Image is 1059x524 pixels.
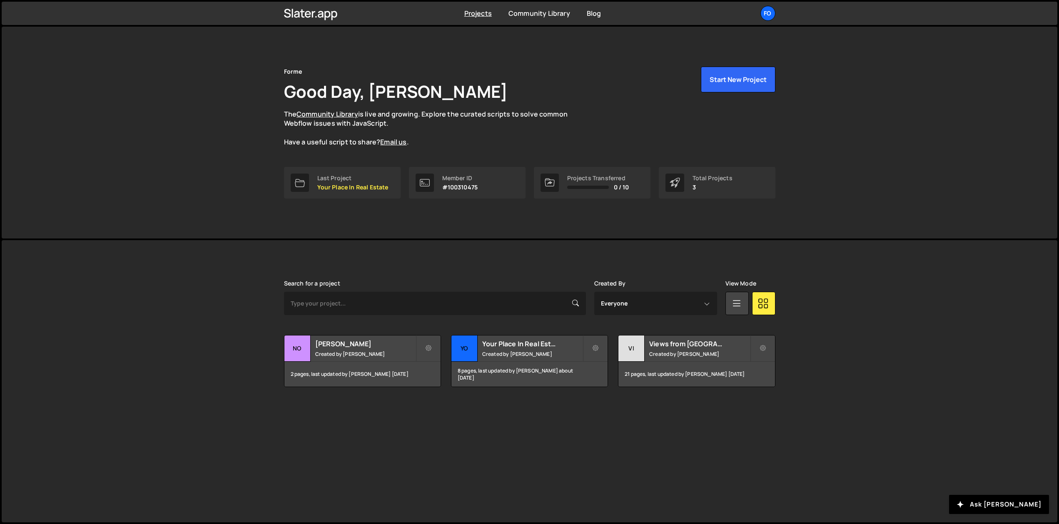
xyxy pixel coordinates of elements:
div: 8 pages, last updated by [PERSON_NAME] about [DATE] [451,362,608,387]
small: Created by [PERSON_NAME] [649,350,750,358]
h2: [PERSON_NAME] [315,339,416,348]
div: Total Projects [693,175,733,181]
div: Member ID [442,175,478,181]
div: Forme [284,67,302,77]
a: Yo Your Place In Real Estate Created by [PERSON_NAME] 8 pages, last updated by [PERSON_NAME] abou... [451,335,608,387]
button: Ask [PERSON_NAME] [949,495,1049,514]
a: Community Library [508,9,570,18]
div: Last Project [317,175,389,181]
a: Blog [587,9,601,18]
a: Email us [380,137,406,147]
span: 0 / 10 [614,184,629,191]
div: 2 pages, last updated by [PERSON_NAME] [DATE] [284,362,441,387]
div: Vi [618,335,645,362]
a: No [PERSON_NAME] Created by [PERSON_NAME] 2 pages, last updated by [PERSON_NAME] [DATE] [284,335,441,387]
h2: Views from [GEOGRAPHIC_DATA] [649,339,750,348]
h2: Your Place In Real Estate [482,339,583,348]
button: Start New Project [701,67,775,92]
label: Created By [594,280,626,287]
p: Your Place In Real Estate [317,184,389,191]
small: Created by [PERSON_NAME] [482,350,583,358]
p: The is live and growing. Explore the curated scripts to solve common Webflow issues with JavaScri... [284,109,584,147]
a: Fo [760,6,775,21]
a: Projects [464,9,492,18]
div: No [284,335,311,362]
label: Search for a project [284,280,340,287]
a: Last Project Your Place In Real Estate [284,167,401,199]
a: Community Library [297,109,358,119]
p: #100310475 [442,184,478,191]
div: Projects Transferred [567,175,629,181]
a: Vi Views from [GEOGRAPHIC_DATA] Created by [PERSON_NAME] 21 pages, last updated by [PERSON_NAME] ... [618,335,775,387]
div: Yo [451,335,478,362]
div: 21 pages, last updated by [PERSON_NAME] [DATE] [618,362,775,387]
p: 3 [693,184,733,191]
input: Type your project... [284,292,586,315]
h1: Good Day, [PERSON_NAME] [284,80,508,103]
small: Created by [PERSON_NAME] [315,350,416,358]
label: View Mode [725,280,756,287]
